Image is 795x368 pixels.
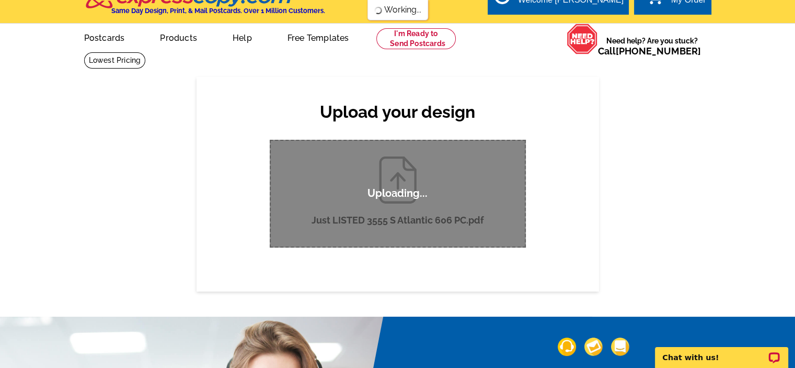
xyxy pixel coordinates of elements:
a: [PHONE_NUMBER] [616,46,701,57]
a: Products [143,25,214,49]
iframe: LiveChat chat widget [648,335,795,368]
span: Need help? Are you stuck? [598,36,706,57]
a: Free Templates [271,25,366,49]
img: support-img-1.png [558,338,576,356]
a: Help [216,25,269,49]
h2: Upload your design [259,102,536,122]
p: Uploading... [367,187,428,200]
img: help [567,24,598,54]
img: loading... [374,6,382,15]
span: Call [598,46,701,57]
a: Postcards [67,25,142,49]
img: support-img-2.png [584,338,603,356]
h4: Same Day Design, Print, & Mail Postcards. Over 1 Million Customers. [111,7,325,15]
img: support-img-3_1.png [611,338,629,356]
